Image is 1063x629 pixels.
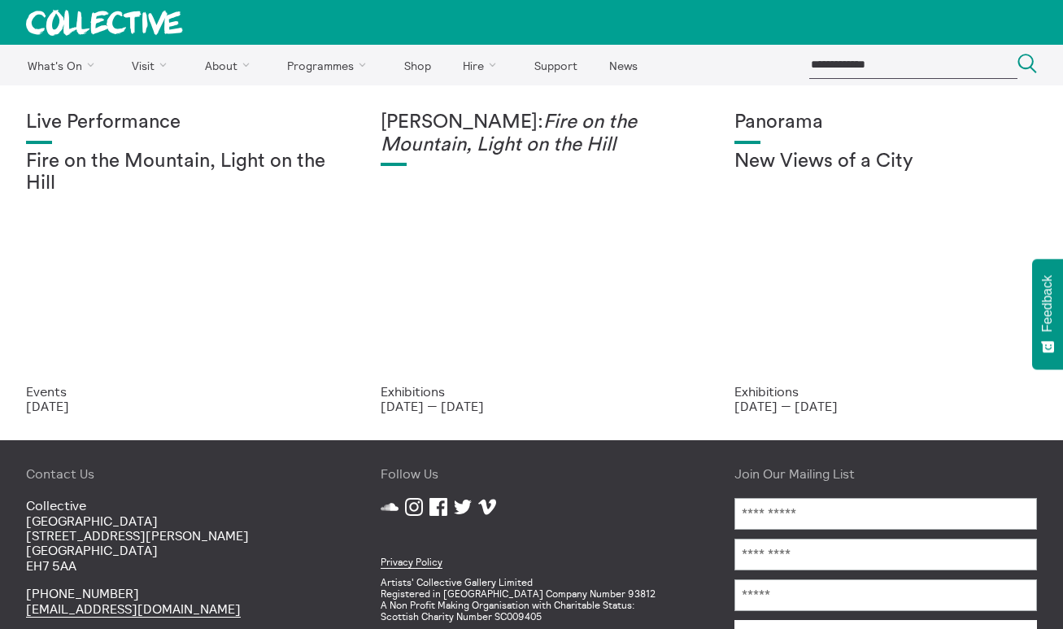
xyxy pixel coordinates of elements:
[520,45,591,85] a: Support
[190,45,270,85] a: About
[381,112,637,155] em: Fire on the Mountain, Light on the Hill
[734,111,1037,134] h1: Panorama
[26,151,329,195] h2: Fire on the Mountain, Light on the Hill
[381,111,683,156] h1: [PERSON_NAME]:
[381,556,442,569] a: Privacy Policy
[26,111,329,134] h1: Live Performance
[734,151,1037,173] h2: New Views of a City
[595,45,651,85] a: News
[26,586,329,616] p: [PHONE_NUMBER]
[26,466,329,481] h4: Contact Us
[26,498,329,573] p: Collective [GEOGRAPHIC_DATA] [STREET_ADDRESS][PERSON_NAME] [GEOGRAPHIC_DATA] EH7 5AA
[1040,275,1055,332] span: Feedback
[734,466,1037,481] h4: Join Our Mailing List
[734,384,1037,399] p: Exhibitions
[273,45,387,85] a: Programmes
[449,45,517,85] a: Hire
[381,577,683,622] p: Artists' Collective Gallery Limited Registered in [GEOGRAPHIC_DATA] Company Number 93812 A Non Pr...
[13,45,115,85] a: What's On
[381,466,683,481] h4: Follow Us
[390,45,445,85] a: Shop
[734,399,1037,413] p: [DATE] — [DATE]
[26,384,329,399] p: Events
[1032,259,1063,369] button: Feedback - Show survey
[355,85,709,440] a: Photo: Eoin Carey [PERSON_NAME]:Fire on the Mountain, Light on the Hill Exhibitions [DATE] — [DATE]
[381,384,683,399] p: Exhibitions
[708,85,1063,440] a: Collective Panorama June 2025 small file 8 Panorama New Views of a City Exhibitions [DATE] — [DATE]
[26,601,241,618] a: [EMAIL_ADDRESS][DOMAIN_NAME]
[381,399,683,413] p: [DATE] — [DATE]
[118,45,188,85] a: Visit
[26,399,329,413] p: [DATE]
